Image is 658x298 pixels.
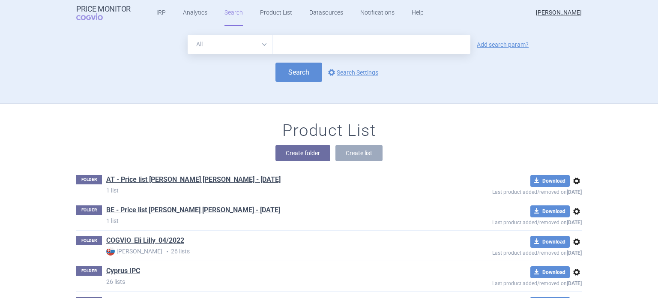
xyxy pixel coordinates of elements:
[567,189,582,195] strong: [DATE]
[106,186,430,195] p: 1 list
[106,247,115,256] img: SK
[430,278,582,286] p: Last product added/removed on
[477,42,529,48] a: Add search param?
[106,236,184,245] a: COGVIO_Eli Lilly_04/2022
[335,145,383,161] button: Create list
[106,217,430,225] p: 1 list
[76,13,115,20] span: COGVIO
[567,220,582,226] strong: [DATE]
[76,5,131,13] strong: Price Monitor
[76,205,102,215] p: FOLDER
[275,63,322,82] button: Search
[530,205,570,217] button: Download
[76,5,131,21] a: Price MonitorCOGVIO
[430,187,582,195] p: Last product added/removed on
[162,247,171,256] i: •
[430,217,582,226] p: Last product added/removed on
[275,145,330,161] button: Create folder
[326,67,378,78] a: Search Settings
[106,205,280,217] h1: BE - Price list Eli Lilly - Sep 2021
[430,248,582,256] p: Last product added/removed on
[76,175,102,184] p: FOLDER
[106,205,280,215] a: BE - Price list [PERSON_NAME] [PERSON_NAME] - [DATE]
[106,236,184,247] h1: COGVIO_Eli Lilly_04/2022
[106,277,430,286] p: 26 lists
[106,247,430,256] p: 26 lists
[530,175,570,187] button: Download
[530,266,570,278] button: Download
[282,121,376,141] h1: Product List
[76,266,102,276] p: FOLDER
[76,236,102,245] p: FOLDER
[106,266,140,277] h1: Cyprus IPC
[567,280,582,286] strong: [DATE]
[106,175,281,184] a: AT - Price list [PERSON_NAME] [PERSON_NAME] - [DATE]
[106,175,281,186] h1: AT - Price list Eli Lilly - Sep 2021
[106,247,162,256] strong: [PERSON_NAME]
[567,250,582,256] strong: [DATE]
[530,236,570,248] button: Download
[106,266,140,276] a: Cyprus IPC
